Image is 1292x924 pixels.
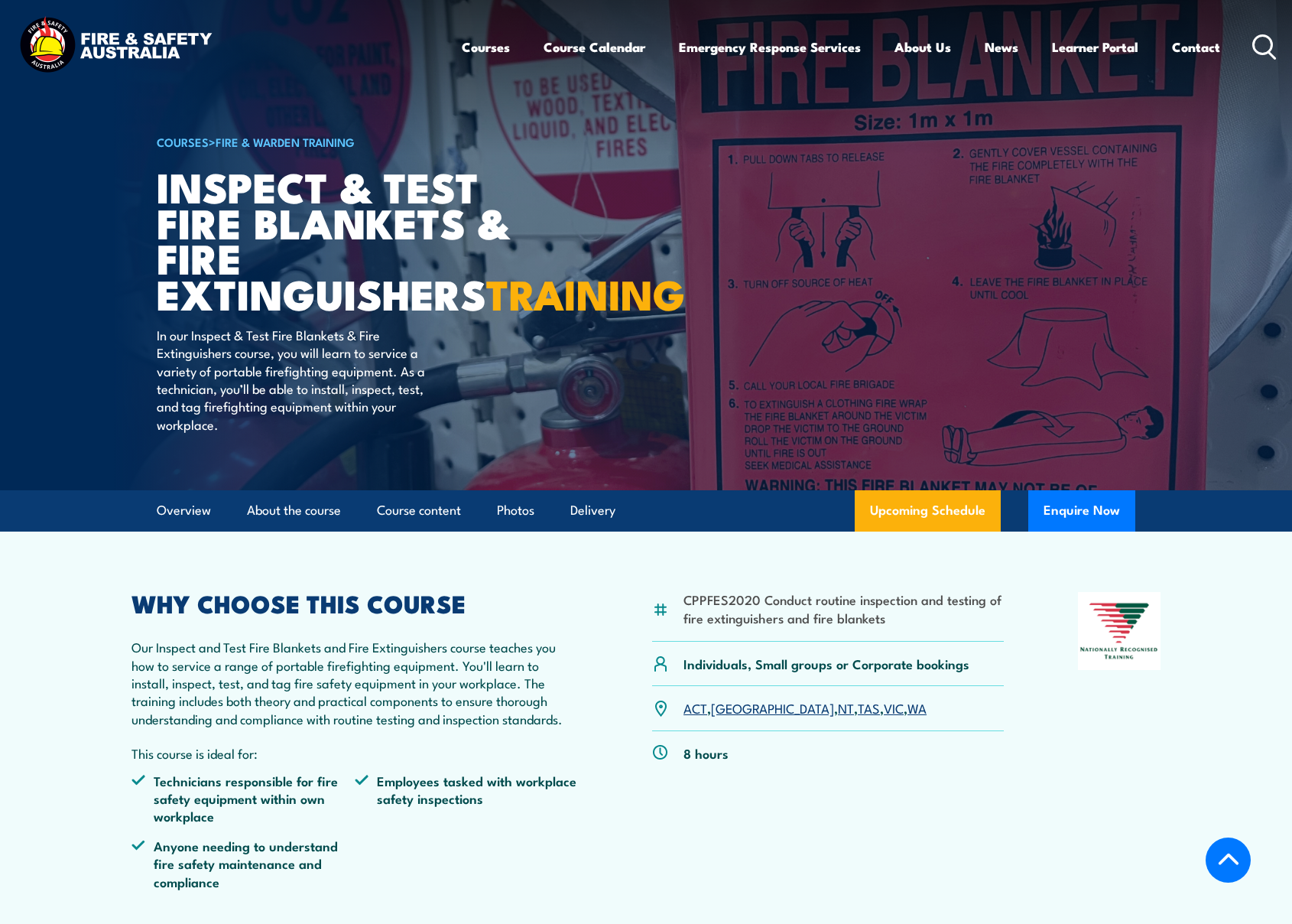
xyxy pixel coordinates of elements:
[711,698,834,717] a: [GEOGRAPHIC_DATA]
[157,490,211,531] a: Overview
[247,490,341,531] a: About the course
[544,27,645,67] a: Course Calendar
[683,655,969,672] p: Individuals, Small groups or Corporate bookings
[131,772,355,825] li: Technicians responsible for fire safety equipment within own workplace
[486,261,685,324] strong: TRAINING
[858,698,880,717] a: TAS
[894,27,951,67] a: About Us
[570,490,615,531] a: Delivery
[855,490,1001,532] a: Upcoming Schedule
[157,326,436,433] p: In our Inspect & Test Fire Blankets & Fire Extinguishers course, you will learn to service a vari...
[377,490,461,531] a: Course content
[157,168,534,311] h1: Inspect & Test Fire Blankets & Fire Extinguishers
[157,133,209,150] a: COURSES
[884,698,904,717] a: VIC
[355,772,578,825] li: Employees tasked with workplace safety inspections
[216,133,355,150] a: Fire & Warden Training
[497,490,534,531] a: Photos
[683,698,707,717] a: ACT
[1172,27,1220,67] a: Contact
[131,744,578,762] p: This course is ideal for:
[1028,490,1135,532] button: Enquire Now
[462,27,510,67] a: Courses
[985,27,1018,67] a: News
[907,698,927,717] a: WA
[131,837,355,890] li: Anyone needing to understand fire safety maintenance and compliance
[131,638,578,727] p: Our Inspect and Test Fire Blankets and Fire Extinguishers course teaches you how to service a ran...
[838,698,854,717] a: NT
[131,592,578,613] h2: WHY CHOOSE THIS COURSE
[679,27,861,67] a: Emergency Response Services
[683,591,1004,626] li: CPPFES2020 Conduct routine inspection and testing of fire extinguishers and fire blankets
[1052,27,1138,67] a: Learner Portal
[1078,592,1161,670] img: Nationally Recognised Training logo.
[683,699,927,717] p: , , , , ,
[683,744,729,762] p: 8 hours
[157,132,534,151] h6: >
